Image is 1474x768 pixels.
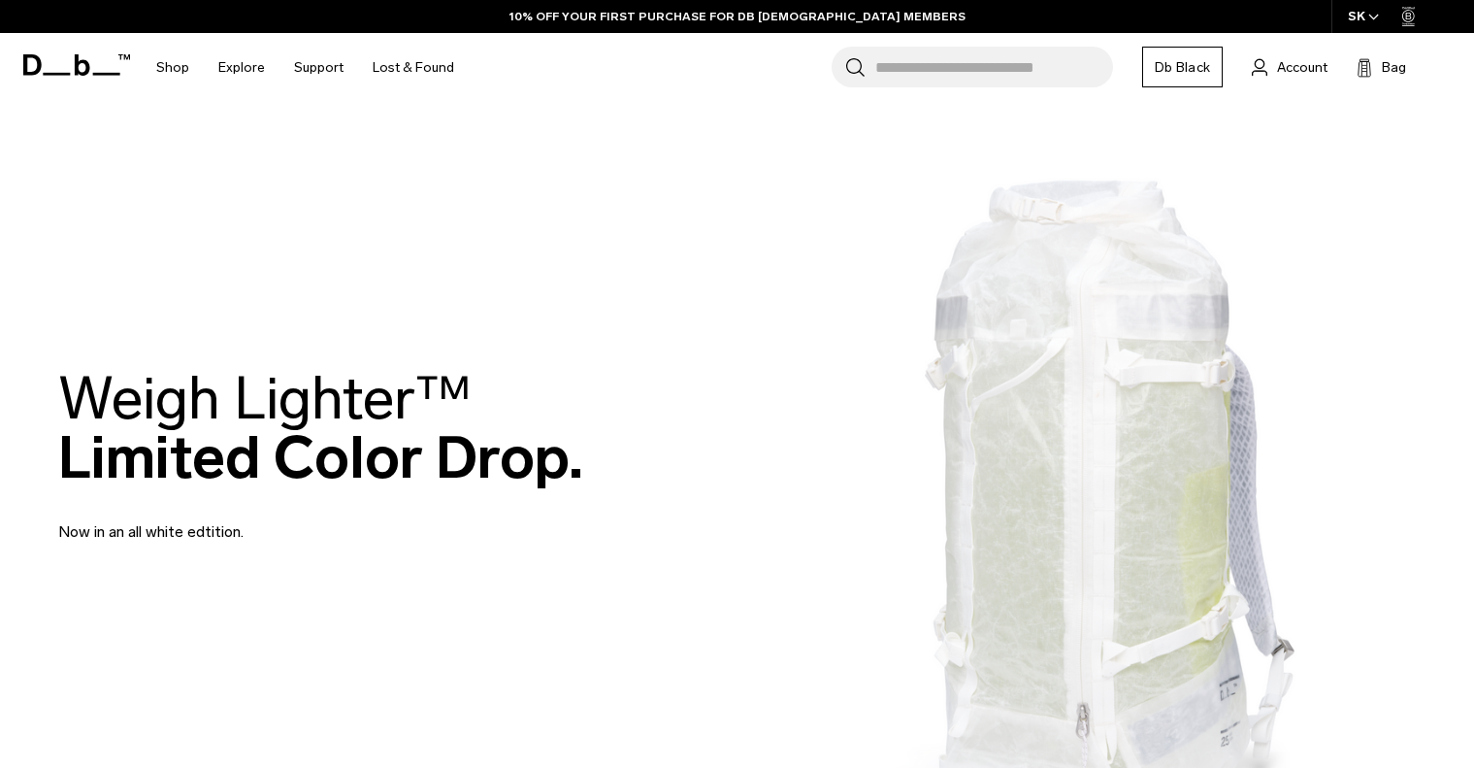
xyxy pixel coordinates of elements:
button: Bag [1357,55,1406,79]
a: 10% OFF YOUR FIRST PURCHASE FOR DB [DEMOGRAPHIC_DATA] MEMBERS [509,8,966,25]
a: Lost & Found [373,33,454,102]
a: Shop [156,33,189,102]
a: Support [294,33,344,102]
p: Now in an all white edtition. [58,497,524,544]
nav: Main Navigation [142,33,469,102]
a: Db Black [1142,47,1223,87]
a: Explore [218,33,265,102]
span: Account [1277,57,1327,78]
h2: Limited Color Drop. [58,369,583,487]
span: Weigh Lighter™ [58,363,472,434]
a: Account [1252,55,1327,79]
span: Bag [1382,57,1406,78]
